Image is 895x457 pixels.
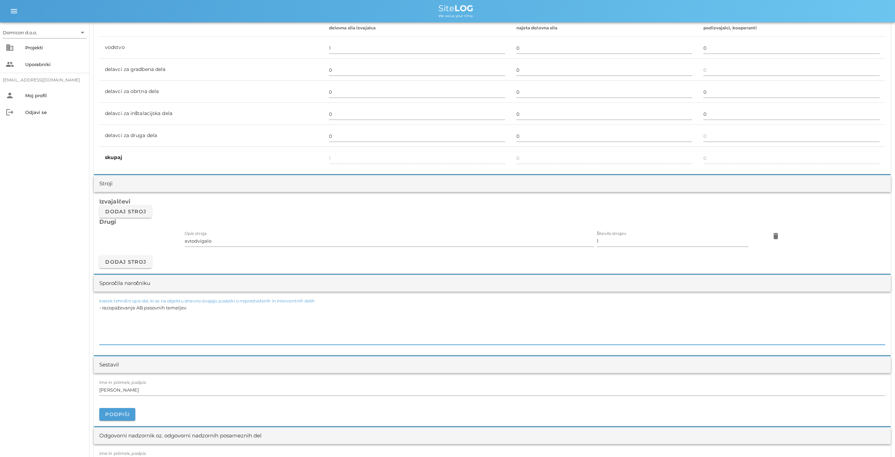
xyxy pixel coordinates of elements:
button: Podpiši [99,408,135,421]
i: delete [772,232,780,240]
div: Sestavil [99,361,119,369]
div: Stroji [99,180,113,188]
button: Dodaj stroj [99,256,152,268]
div: Odgovorni nadzornik oz. odgovorni nadzornih posameznih del [99,432,262,440]
span: Dodaj stroj [105,259,146,265]
input: 0 [329,64,505,76]
div: Projekti [25,45,84,50]
td: delavci za obrtna dela [99,81,323,103]
button: Dodaj stroj [99,205,152,218]
i: person [6,91,14,100]
input: 0 [516,108,693,120]
input: 0 [703,130,880,142]
label: ime in priimek, podpis [99,380,146,385]
h3: Drugi [99,218,885,226]
input: 0 [329,86,505,98]
input: 0 [329,108,505,120]
input: 0 [703,42,880,53]
label: kratek tehnični opis del, ki se na objektu dnevno izvajajo, podatki o nepredvidenih in interventn... [99,299,315,304]
input: 0 [329,130,505,142]
input: 0 [516,64,693,76]
input: 0 [703,64,880,76]
i: people [6,60,14,69]
div: Sporočila naročniku [99,279,150,287]
div: Moj profil [25,93,84,98]
i: logout [6,108,14,116]
label: ime in priimek, podpis [99,451,146,456]
input: 0 [329,42,505,53]
label: Število strojev [597,231,626,236]
input: 0 [516,130,693,142]
td: vodstvo [99,37,323,59]
td: delavci za gradbena dela [99,59,323,81]
i: business [6,43,14,52]
label: Opis stroja [185,231,207,236]
div: Domicon d.o.o. [3,29,37,36]
b: LOG [454,3,473,13]
b: skupaj [105,154,122,160]
div: Odjavi se [25,109,84,115]
td: delavci za druga dela [99,125,323,147]
iframe: Chat Widget [795,381,895,457]
span: We value your time. [438,14,473,18]
input: 0 [703,108,880,120]
div: Domicon d.o.o. [3,27,87,38]
input: 0 [703,86,880,98]
th: najeta dolovna sila [511,20,698,37]
th: podizvajalci, kooperanti [698,20,885,37]
td: delavci za inštalacijska dela [99,103,323,125]
span: Podpiši [105,411,130,417]
i: menu [10,7,18,15]
h3: Izvajalčevi [99,198,885,205]
i: arrow_drop_down [78,28,87,37]
span: Dodaj stroj [105,208,146,215]
span: Site [438,3,473,13]
th: delovna sila izvajalca [323,20,511,37]
div: Pripomoček za klepet [795,381,895,457]
input: 0 [516,42,693,53]
div: Uporabniki [25,62,84,67]
input: 0 [516,86,693,98]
